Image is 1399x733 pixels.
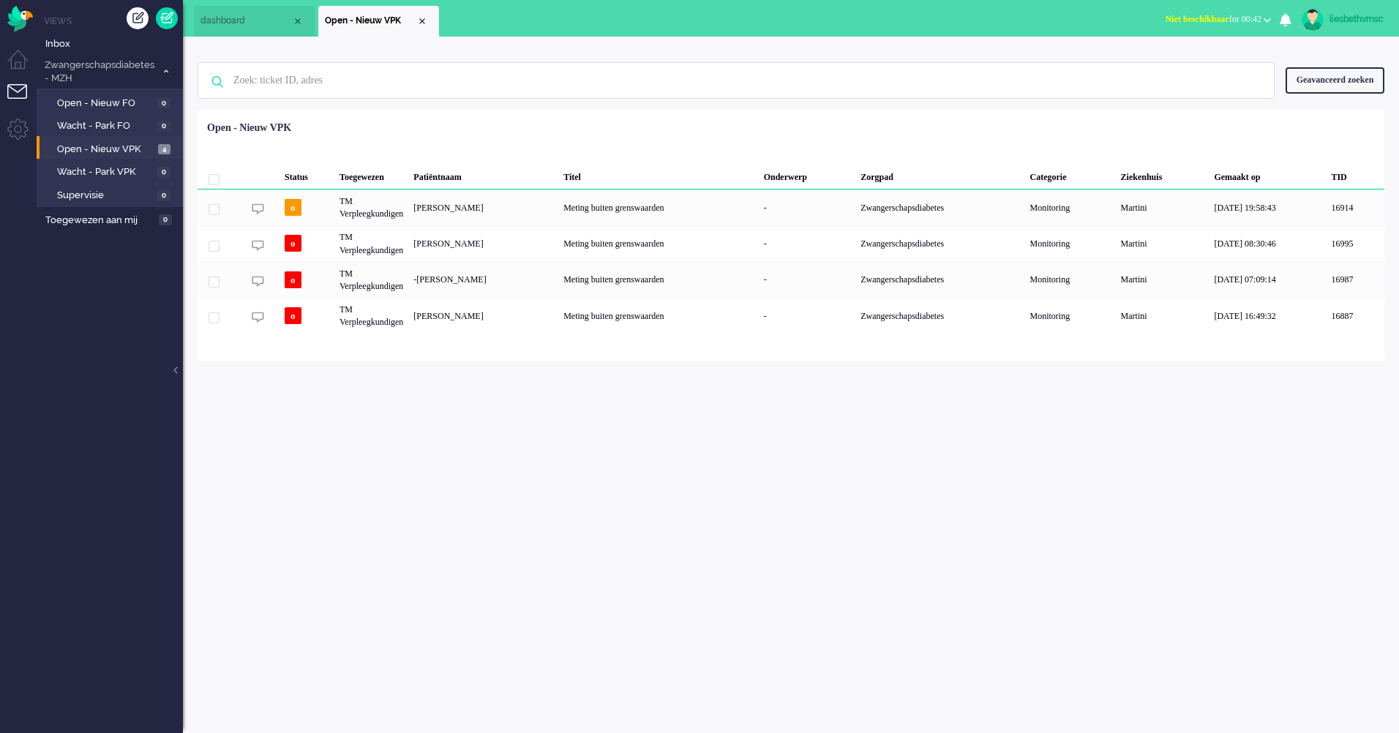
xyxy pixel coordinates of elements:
[156,7,178,29] a: Quick Ticket
[1286,67,1384,93] div: Geavanceerd zoeken
[198,63,236,101] img: ic-search-icon.svg
[1166,14,1261,24] span: for 00:42
[198,298,1384,334] div: 16887
[759,189,856,225] div: -
[42,187,181,203] a: Supervisie 0
[1116,262,1209,298] div: Martini
[558,189,758,225] div: Meting buiten grenswaarden
[7,119,40,151] li: Admin menu
[558,262,758,298] div: Meting buiten grenswaarden
[1157,4,1280,37] li: Niet beschikbaarfor 00:42
[1024,160,1115,189] div: Categorie
[1326,189,1384,225] div: 16914
[157,167,170,178] span: 0
[45,214,154,228] span: Toegewezen aan mij
[1329,12,1384,26] div: liesbethvmsc
[194,6,315,37] li: Dashboard
[1209,262,1326,298] div: [DATE] 07:09:14
[318,6,439,37] li: View
[1302,9,1324,31] img: avatar
[157,121,170,132] span: 0
[408,262,558,298] div: -[PERSON_NAME]
[57,119,154,133] span: Wacht - Park FO
[558,298,758,334] div: Meting buiten grenswaarden
[57,143,154,157] span: Open - Nieuw VPK
[334,189,408,225] div: TM Verpleegkundigen
[252,311,264,323] img: ic_chat_grey.svg
[558,160,758,189] div: Titel
[1209,160,1326,189] div: Gemaakt op
[42,140,181,157] a: Open - Nieuw VPK 4
[1116,225,1209,261] div: Martini
[408,189,558,225] div: [PERSON_NAME]
[42,94,181,110] a: Open - Nieuw FO 0
[200,15,292,27] span: dashboard
[855,160,1024,189] div: Zorgpad
[408,298,558,334] div: [PERSON_NAME]
[42,59,156,86] span: Zwangerschapsdiabetes - MZH
[408,160,558,189] div: Patiëntnaam
[1209,189,1326,225] div: [DATE] 19:58:43
[1024,298,1115,334] div: Monitoring
[252,275,264,287] img: ic_chat_grey.svg
[57,165,154,179] span: Wacht - Park VPK
[285,271,301,288] span: o
[285,199,301,216] span: o
[285,235,301,252] span: o
[1157,9,1280,30] button: Niet beschikbaarfor 00:42
[157,98,170,109] span: 0
[42,117,181,133] a: Wacht - Park FO 0
[7,10,33,20] a: Omnidesk
[127,7,149,29] div: Creëer ticket
[292,15,304,27] div: Close tab
[855,225,1024,261] div: Zwangerschapsdiabetes
[158,144,170,155] span: 4
[1326,225,1384,261] div: 16995
[855,298,1024,334] div: Zwangerschapsdiabetes
[157,190,170,201] span: 0
[1116,160,1209,189] div: Ziekenhuis
[759,298,856,334] div: -
[1326,262,1384,298] div: 16987
[1116,189,1209,225] div: Martini
[759,262,856,298] div: -
[222,63,1254,98] input: Zoek: ticket ID, adres
[198,189,1384,225] div: 16914
[1166,14,1229,24] span: Niet beschikbaar
[198,262,1384,298] div: 16987
[44,15,183,27] li: Views
[1024,189,1115,225] div: Monitoring
[7,50,40,83] li: Dashboard menu
[42,163,181,179] a: Wacht - Park VPK 0
[7,6,33,31] img: flow_omnibird.svg
[334,298,408,334] div: TM Verpleegkundigen
[1116,298,1209,334] div: Martini
[207,121,291,135] div: Open - Nieuw VPK
[42,35,183,51] a: Inbox
[1209,225,1326,261] div: [DATE] 08:30:46
[159,214,172,225] span: 0
[408,225,558,261] div: [PERSON_NAME]
[1209,298,1326,334] div: [DATE] 16:49:32
[1024,225,1115,261] div: Monitoring
[558,225,758,261] div: Meting buiten grenswaarden
[1326,298,1384,334] div: 16887
[855,262,1024,298] div: Zwangerschapsdiabetes
[45,37,183,51] span: Inbox
[1326,160,1384,189] div: TID
[7,84,40,117] li: Tickets menu
[1024,262,1115,298] div: Monitoring
[334,225,408,261] div: TM Verpleegkundigen
[334,160,408,189] div: Toegewezen
[280,160,334,189] div: Status
[855,189,1024,225] div: Zwangerschapsdiabetes
[198,225,1384,261] div: 16995
[416,15,428,27] div: Close tab
[334,262,408,298] div: TM Verpleegkundigen
[42,211,183,228] a: Toegewezen aan mij 0
[1299,9,1384,31] a: liesbethvmsc
[57,189,154,203] span: Supervisie
[252,239,264,252] img: ic_chat_grey.svg
[325,15,416,27] span: Open - Nieuw VPK
[57,97,154,110] span: Open - Nieuw FO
